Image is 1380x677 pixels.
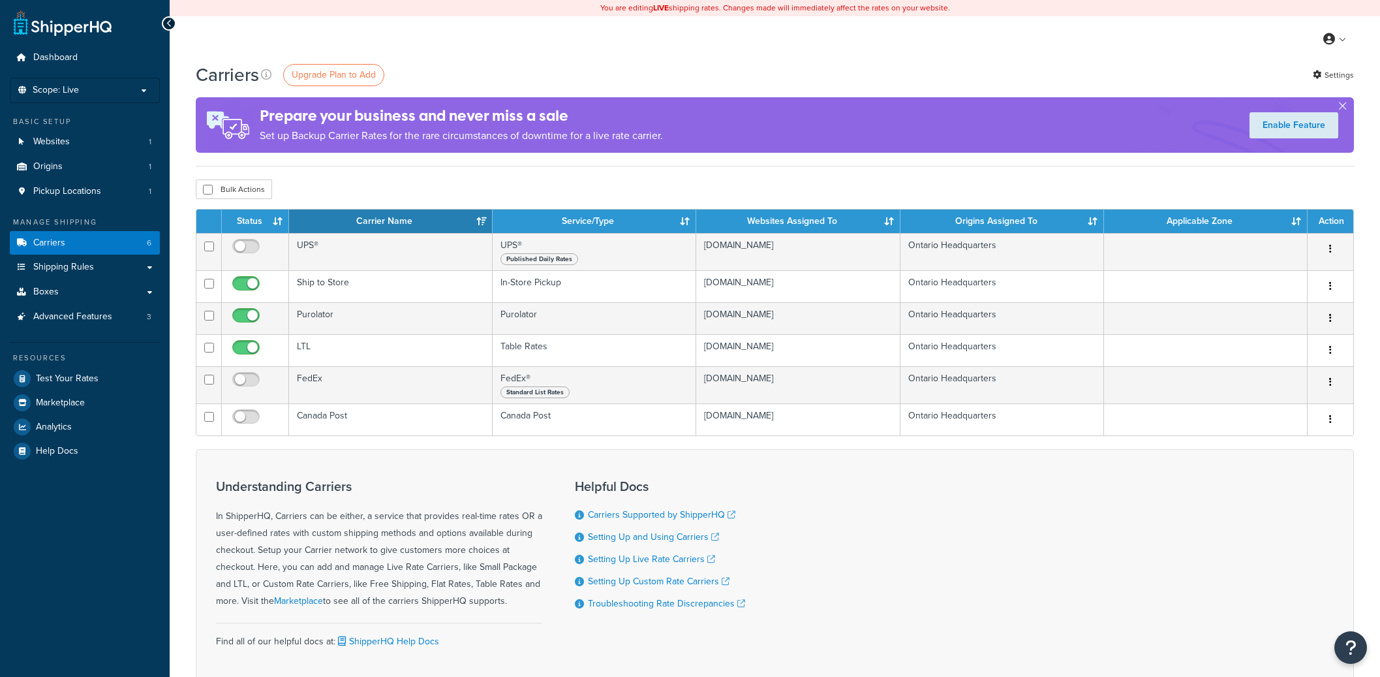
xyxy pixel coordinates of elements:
[493,270,696,302] td: In-Store Pickup
[289,233,493,270] td: UPS®
[10,130,160,154] li: Websites
[283,64,384,86] a: Upgrade Plan to Add
[1308,210,1353,233] th: Action
[900,366,1104,403] td: Ontario Headquarters
[36,373,99,385] span: Test Your Rates
[900,403,1104,435] td: Ontario Headquarters
[10,217,160,228] div: Manage Shipping
[10,305,160,329] li: Advanced Features
[149,136,151,148] span: 1
[289,334,493,366] td: LTL
[10,180,160,204] a: Pickup Locations 1
[1313,66,1354,84] a: Settings
[696,366,901,403] td: [DOMAIN_NAME]
[900,233,1104,270] td: Ontario Headquarters
[10,155,160,179] li: Origins
[900,334,1104,366] td: Ontario Headquarters
[653,2,669,14] b: LIVE
[216,623,542,650] div: Find all of our helpful docs at:
[216,479,542,494] h3: Understanding Carriers
[216,479,542,610] div: In ShipperHQ, Carriers can be either, a service that provides real-time rates OR a user-defined r...
[10,180,160,204] li: Pickup Locations
[493,233,696,270] td: UPS®
[10,130,160,154] a: Websites 1
[588,508,735,522] a: Carriers Supported by ShipperHQ
[33,85,79,96] span: Scope: Live
[274,594,323,608] a: Marketplace
[588,597,745,610] a: Troubleshooting Rate Discrepancies
[493,366,696,403] td: FedEx®
[196,97,260,153] img: ad-rules-rateshop-fe6ec290ccb7230408bd80ed9643f0289d75e0ffd9eb532fc0e269fcd187b520.png
[260,105,663,127] h4: Prepare your business and never miss a sale
[588,575,729,588] a: Setting Up Custom Rate Carriers
[696,403,901,435] td: [DOMAIN_NAME]
[33,238,65,249] span: Carriers
[10,255,160,279] a: Shipping Rules
[149,186,151,197] span: 1
[289,403,493,435] td: Canada Post
[588,530,719,544] a: Setting Up and Using Carriers
[33,186,101,197] span: Pickup Locations
[900,270,1104,302] td: Ontario Headquarters
[149,161,151,172] span: 1
[696,270,901,302] td: [DOMAIN_NAME]
[493,302,696,334] td: Purolator
[500,386,570,398] span: Standard List Rates
[10,155,160,179] a: Origins 1
[10,305,160,329] a: Advanced Features 3
[500,253,578,265] span: Published Daily Rates
[289,270,493,302] td: Ship to Store
[696,210,901,233] th: Websites Assigned To: activate to sort column ascending
[493,210,696,233] th: Service/Type: activate to sort column ascending
[1334,631,1367,664] button: Open Resource Center
[289,366,493,403] td: FedEx
[10,231,160,255] a: Carriers 6
[33,311,112,323] span: Advanced Features
[292,68,376,82] span: Upgrade Plan to Add
[1104,210,1308,233] th: Applicable Zone: activate to sort column ascending
[10,280,160,304] a: Boxes
[147,238,151,249] span: 6
[36,446,78,457] span: Help Docs
[147,311,151,323] span: 3
[260,127,663,145] p: Set up Backup Carrier Rates for the rare circumstances of downtime for a live rate carrier.
[33,136,70,148] span: Websites
[900,302,1104,334] td: Ontario Headquarters
[10,367,160,390] a: Test Your Rates
[696,302,901,334] td: [DOMAIN_NAME]
[14,10,112,36] a: ShipperHQ Home
[588,552,715,566] a: Setting Up Live Rate Carriers
[36,398,85,409] span: Marketplace
[33,287,59,298] span: Boxes
[1250,112,1338,138] a: Enable Feature
[335,635,439,648] a: ShipperHQ Help Docs
[900,210,1104,233] th: Origins Assigned To: activate to sort column ascending
[222,210,289,233] th: Status: activate to sort column ascending
[10,116,160,127] div: Basic Setup
[10,439,160,463] a: Help Docs
[196,180,272,199] button: Bulk Actions
[36,422,72,433] span: Analytics
[10,46,160,70] a: Dashboard
[696,334,901,366] td: [DOMAIN_NAME]
[493,334,696,366] td: Table Rates
[10,391,160,415] a: Marketplace
[10,353,160,364] div: Resources
[575,479,745,494] h3: Helpful Docs
[33,262,94,273] span: Shipping Rules
[196,62,259,87] h1: Carriers
[696,233,901,270] td: [DOMAIN_NAME]
[493,403,696,435] td: Canada Post
[289,210,493,233] th: Carrier Name: activate to sort column ascending
[10,231,160,255] li: Carriers
[33,161,63,172] span: Origins
[33,52,78,63] span: Dashboard
[10,415,160,439] a: Analytics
